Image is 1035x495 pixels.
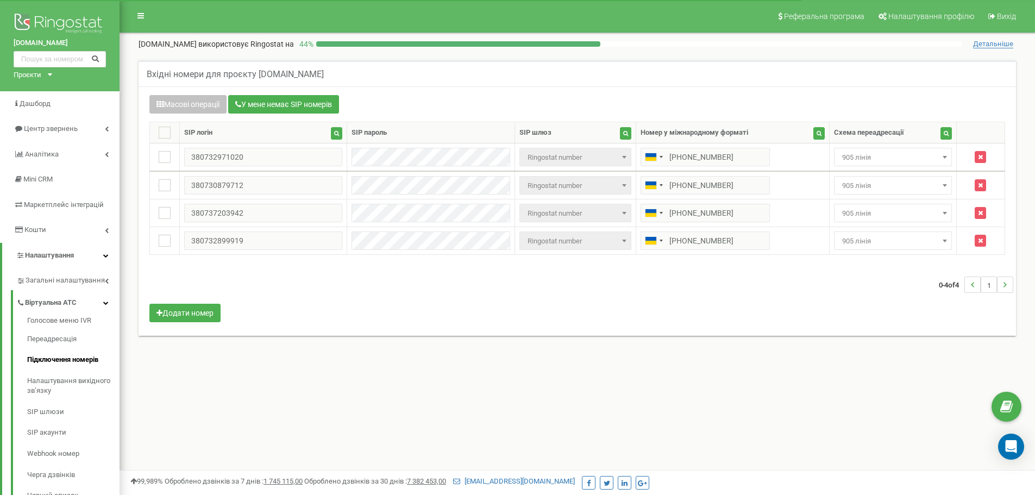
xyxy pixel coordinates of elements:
span: Ringostat number [519,231,631,250]
p: [DOMAIN_NAME] [139,39,294,49]
u: 1 745 115,00 [264,477,303,485]
div: Номер у міжнародному форматі [641,128,748,138]
div: Проєкти [14,70,41,80]
span: Кошти [24,225,46,234]
nav: ... [939,266,1013,304]
a: Голосове меню IVR [27,316,120,329]
a: SIP акаунти [27,422,120,443]
a: Webhook номер [27,443,120,465]
span: Ringostat number [523,150,627,165]
span: Вихід [997,12,1016,21]
a: Налаштування [2,243,120,268]
a: [EMAIL_ADDRESS][DOMAIN_NAME] [453,477,575,485]
li: 1 [981,277,997,293]
a: Загальні налаштування [16,268,120,290]
span: Аналiтика [25,150,59,158]
span: of [948,280,955,290]
span: 905 лінія [834,231,951,250]
button: Масові операції [149,95,227,114]
span: Оброблено дзвінків за 7 днів : [165,477,303,485]
div: Telephone country code [641,148,666,166]
span: Ringostat number [519,204,631,222]
span: Віртуальна АТС [25,298,77,308]
span: Маркетплейс інтеграцій [24,200,104,209]
a: [DOMAIN_NAME] [14,38,106,48]
p: 44 % [294,39,316,49]
h5: Вхідні номери для проєкту [DOMAIN_NAME] [147,70,324,79]
span: Детальніше [973,40,1013,48]
span: 905 лінія [834,204,951,222]
span: 99,989% [130,477,163,485]
u: 7 382 453,00 [407,477,446,485]
div: Telephone country code [641,232,666,249]
a: Переадресація [27,329,120,350]
span: 905 лінія [834,148,951,166]
a: Налаштування вихідного зв’язку [27,371,120,402]
span: Mini CRM [23,175,53,183]
span: використовує Ringostat на [198,40,294,48]
span: Загальні налаштування [26,275,105,286]
input: Пошук за номером [14,51,106,67]
span: Оброблено дзвінків за 30 днів : [304,477,446,485]
span: 905 лінія [838,234,948,249]
button: У мене немає SIP номерів [228,95,339,114]
a: Підключення номерів [27,349,120,371]
img: Ringostat logo [14,11,106,38]
input: 050 123 4567 [641,231,770,250]
div: Telephone country code [641,177,666,194]
span: Ringostat number [519,148,631,166]
span: Ringostat number [523,178,627,193]
span: Центр звернень [24,124,78,133]
span: Ringostat number [523,234,627,249]
input: 050 123 4567 [641,176,770,195]
div: Схема переадресації [834,128,904,138]
input: 050 123 4567 [641,204,770,222]
div: SIP логін [184,128,212,138]
span: Налаштування профілю [888,12,974,21]
button: Додати номер [149,304,221,322]
span: Дашборд [20,99,51,108]
span: 905 лінія [834,176,951,195]
div: Telephone country code [641,204,666,222]
span: Налаштування [25,251,74,259]
div: SIP шлюз [519,128,551,138]
th: SIP пароль [347,122,515,143]
a: Черга дзвінків [27,465,120,486]
a: SIP шлюзи [27,402,120,423]
span: Ringostat number [519,176,631,195]
div: Open Intercom Messenger [998,434,1024,460]
span: Реферальна програма [784,12,864,21]
span: 905 лінія [838,178,948,193]
span: Ringostat number [523,206,627,221]
span: 0-4 4 [939,277,964,293]
a: Віртуальна АТС [16,290,120,312]
span: 905 лінія [838,150,948,165]
input: 050 123 4567 [641,148,770,166]
span: 905 лінія [838,206,948,221]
